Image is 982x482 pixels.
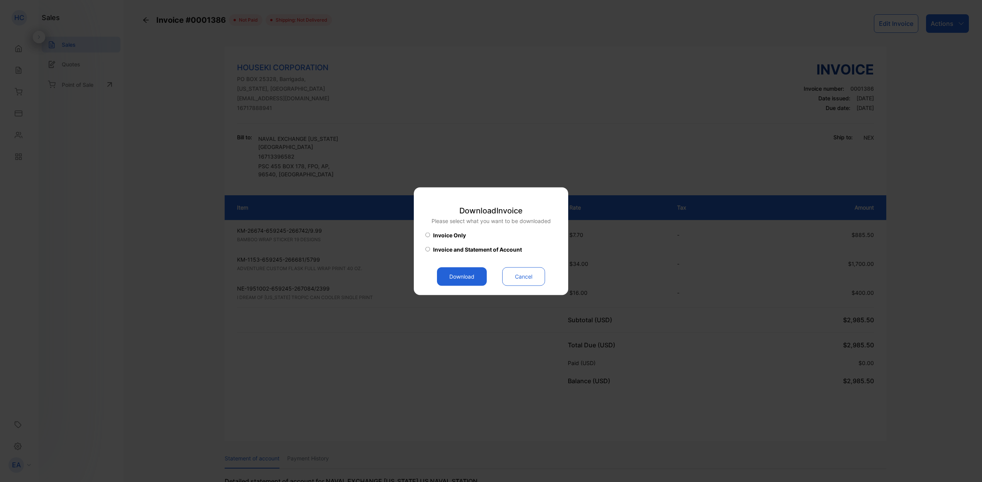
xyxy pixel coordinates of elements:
[433,245,522,253] span: Invoice and Statement of Account
[437,267,487,286] button: Download
[432,205,551,216] p: Download Invoice
[432,216,551,225] p: Please select what you want to be downloaded
[433,231,466,239] span: Invoice Only
[502,267,545,286] button: Cancel
[6,3,29,26] button: Open LiveChat chat widget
